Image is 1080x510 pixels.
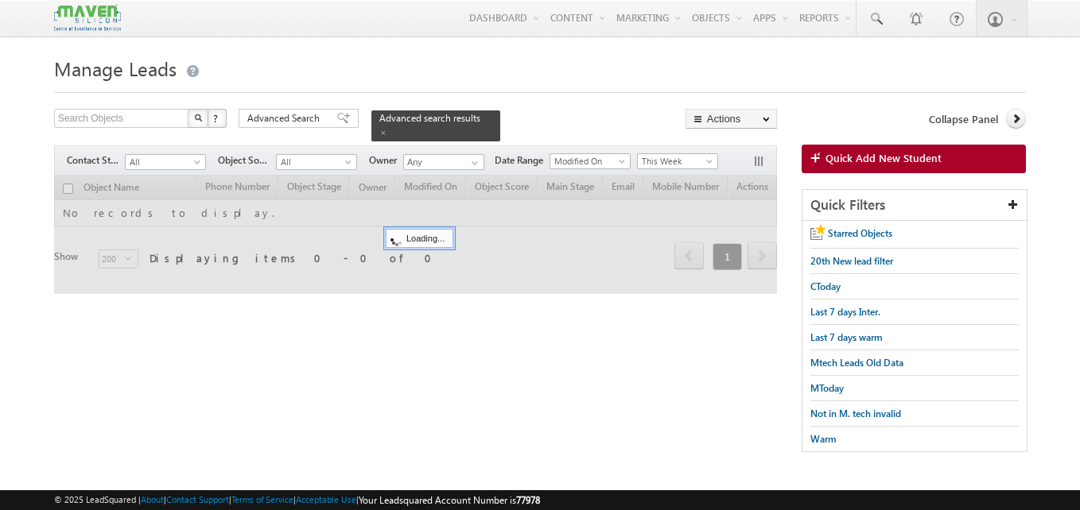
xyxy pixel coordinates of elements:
span: © 2025 LeadSquared | | | | | [54,493,540,508]
img: Custom Logo [54,4,121,32]
span: Advanced search results [379,112,480,124]
span: Mtech Leads Old Data [810,357,903,369]
a: This Week [637,153,718,169]
span: Warm [810,433,837,445]
span: Date Range [495,153,550,168]
a: About [141,494,164,504]
a: Acceptable Use [296,494,356,504]
a: All [276,154,357,170]
span: Contact Stage [67,153,125,168]
a: Modified On [550,153,631,169]
span: MToday [810,382,844,394]
button: ? [208,109,227,128]
span: Manage Leads [54,56,177,81]
span: 77978 [516,494,540,506]
input: Type to Search [403,154,484,170]
a: Contact Support [166,494,229,504]
div: Loading... [386,229,453,248]
span: Starred Objects [828,227,892,239]
span: Not in M. tech invalid [810,408,901,419]
span: All [126,155,201,169]
span: This Week [638,154,713,168]
span: Your Leadsquared Account Number is [359,494,540,506]
span: All [277,155,352,169]
span: ? [213,111,220,125]
a: Quick Add New Student [802,145,1026,173]
a: All [125,154,206,170]
a: Terms of Service [231,494,293,504]
a: Show All Items [463,155,483,171]
span: CToday [810,280,841,292]
span: Advanced Search [247,111,324,126]
span: Collapse Panel [929,112,998,126]
span: Quick Add New Student [826,151,942,165]
button: Actions [686,109,777,129]
span: Modified On [550,154,626,168]
div: Quick Filters [802,190,1027,221]
span: Owner [369,153,403,168]
span: 20th New lead filter [810,255,893,267]
span: Last 7 days warm [810,331,883,343]
img: Search [194,114,202,122]
span: Object Source [218,153,276,168]
span: Last 7 days Inter. [810,306,880,318]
